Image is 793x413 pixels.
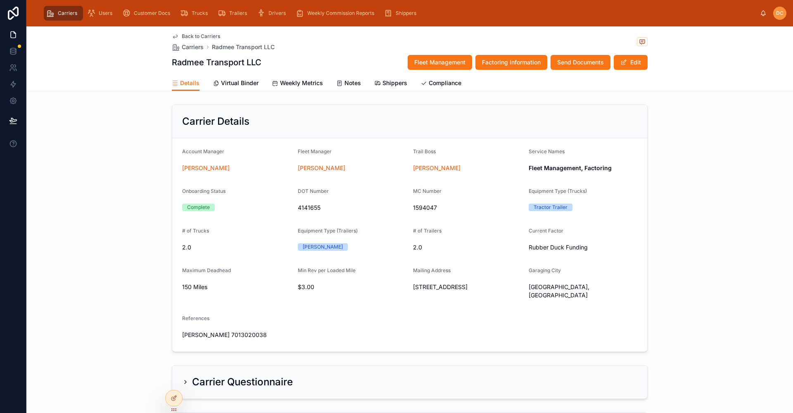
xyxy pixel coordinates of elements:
a: Drivers [254,6,292,21]
span: Carriers [182,43,204,51]
button: Fleet Management [408,55,472,70]
span: Weekly Commission Reports [307,10,374,17]
span: Fleet Management [414,58,465,66]
a: Details [172,76,199,91]
a: Trailers [215,6,253,21]
div: scrollable content [40,4,760,22]
span: 2.0 [182,243,291,252]
span: Send Documents [557,58,604,66]
span: Carriers [58,10,77,17]
span: $3.00 [298,283,407,291]
div: Tractor Trailer [534,204,567,211]
h2: Carrier Details [182,115,249,128]
span: Users [99,10,112,17]
strong: Fleet Management, Factoring [529,164,612,171]
a: Weekly Commission Reports [293,6,380,21]
span: Customer Docs [134,10,170,17]
a: Carriers [172,43,204,51]
span: DC [776,10,784,17]
span: References [182,315,209,321]
span: Garaging City [529,267,561,273]
span: Current Factor [529,228,563,234]
button: Send Documents [551,55,610,70]
a: Shippers [374,76,407,92]
span: # of Trailers [413,228,442,234]
span: Equipment Type (Trucks) [529,188,587,194]
span: Trailers [229,10,247,17]
span: Drivers [268,10,286,17]
span: Shippers [382,79,407,87]
span: Rubber Duck Funding [529,243,638,252]
span: 1594047 [413,204,522,212]
a: Weekly Metrics [272,76,323,92]
span: Onboarding Status [182,188,226,194]
a: Virtual Binder [213,76,259,92]
span: 150 Miles [182,283,291,291]
span: [PERSON_NAME] 7013020038 [182,331,291,339]
span: 2.0 [413,243,522,252]
span: Details [180,79,199,87]
span: Service Names [529,148,565,154]
span: Mailing Address [413,267,451,273]
span: Notes [344,79,361,87]
span: Factoring Information [482,58,541,66]
a: [PERSON_NAME] [298,164,345,172]
span: Trucks [192,10,208,17]
button: Edit [614,55,648,70]
span: [GEOGRAPHIC_DATA], [GEOGRAPHIC_DATA] [529,283,638,299]
h1: Radmee Transport LLC [172,57,261,68]
a: [PERSON_NAME] [413,164,461,172]
div: Complete [187,204,210,211]
span: Shippers [396,10,416,17]
h2: Carrier Questionnaire [192,375,293,389]
span: Min Rev per Loaded Mile [298,267,356,273]
a: Notes [336,76,361,92]
span: MC Number [413,188,442,194]
span: DOT Number [298,188,329,194]
span: Virtual Binder [221,79,259,87]
span: Account Manager [182,148,224,154]
span: Back to Carriers [182,33,220,40]
a: Back to Carriers [172,33,220,40]
a: Shippers [382,6,422,21]
span: Compliance [429,79,461,87]
span: Maximum Deadhead [182,267,231,273]
span: # of Trucks [182,228,209,234]
a: Customer Docs [120,6,176,21]
button: Factoring Information [475,55,547,70]
a: Carriers [44,6,83,21]
a: Radmee Transport LLC [212,43,275,51]
span: Fleet Manager [298,148,332,154]
span: Weekly Metrics [280,79,323,87]
span: Trail Boss [413,148,436,154]
a: Compliance [420,76,461,92]
a: Trucks [178,6,214,21]
a: Users [85,6,118,21]
span: [STREET_ADDRESS] [413,283,522,291]
span: 4141655 [298,204,407,212]
span: Equipment Type (Trailers) [298,228,358,234]
div: [PERSON_NAME] [303,243,343,251]
a: [PERSON_NAME] [182,164,230,172]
